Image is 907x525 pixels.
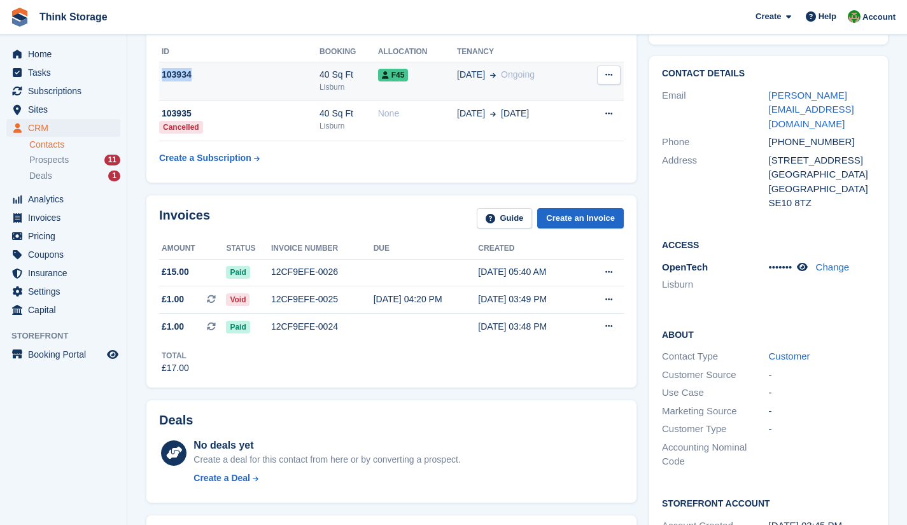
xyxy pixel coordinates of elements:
[28,301,104,319] span: Capital
[662,404,769,419] div: Marketing Source
[193,453,460,466] div: Create a deal for this contact from here or by converting a prospect.
[271,320,374,333] div: 12CF9EFE-0024
[662,88,769,132] div: Email
[28,283,104,300] span: Settings
[28,64,104,81] span: Tasks
[769,153,876,168] div: [STREET_ADDRESS]
[769,404,876,419] div: -
[378,69,409,81] span: F45
[226,266,250,279] span: Paid
[271,239,374,259] th: Invoice number
[769,167,876,182] div: [GEOGRAPHIC_DATA]
[478,320,583,333] div: [DATE] 03:48 PM
[162,265,189,279] span: £15.00
[193,472,250,485] div: Create a Deal
[6,301,120,319] a: menu
[537,208,624,229] a: Create an Invoice
[159,413,193,428] h2: Deals
[662,496,875,509] h2: Storefront Account
[159,121,203,134] div: Cancelled
[6,346,120,363] a: menu
[378,107,457,120] div: None
[320,107,378,120] div: 40 Sq Ft
[662,69,875,79] h2: Contact Details
[159,239,226,259] th: Amount
[6,227,120,245] a: menu
[457,107,485,120] span: [DATE]
[769,386,876,400] div: -
[662,349,769,364] div: Contact Type
[193,438,460,453] div: No deals yet
[162,361,189,375] div: £17.00
[769,90,854,129] a: [PERSON_NAME][EMAIL_ADDRESS][DOMAIN_NAME]
[769,351,810,361] a: Customer
[226,239,271,259] th: Status
[6,119,120,137] a: menu
[226,293,250,306] span: Void
[6,82,120,100] a: menu
[105,347,120,362] a: Preview store
[478,239,583,259] th: Created
[320,81,378,93] div: Lisburn
[374,239,479,259] th: Due
[662,153,769,211] div: Address
[159,68,320,81] div: 103934
[28,101,104,118] span: Sites
[769,135,876,150] div: [PHONE_NUMBER]
[478,265,583,279] div: [DATE] 05:40 AM
[159,42,320,62] th: ID
[162,350,189,361] div: Total
[10,8,29,27] img: stora-icon-8386f47178a22dfd0bd8f6a31ec36ba5ce8667c1dd55bd0f319d3a0aa187defe.svg
[271,293,374,306] div: 12CF9EFE-0025
[769,422,876,437] div: -
[162,293,184,306] span: £1.00
[320,68,378,81] div: 40 Sq Ft
[193,472,460,485] a: Create a Deal
[457,42,581,62] th: Tenancy
[226,321,250,333] span: Paid
[29,154,69,166] span: Prospects
[6,264,120,282] a: menu
[29,139,120,151] a: Contacts
[501,107,529,120] span: [DATE]
[848,10,861,23] img: Sarah Mackie
[11,330,127,342] span: Storefront
[28,346,104,363] span: Booking Portal
[769,368,876,382] div: -
[662,238,875,251] h2: Access
[477,208,533,229] a: Guide
[159,208,210,229] h2: Invoices
[29,169,120,183] a: Deals 1
[6,190,120,208] a: menu
[662,328,875,340] h2: About
[378,42,457,62] th: Allocation
[6,64,120,81] a: menu
[34,6,113,27] a: Think Storage
[159,107,320,120] div: 103935
[6,209,120,227] a: menu
[28,246,104,263] span: Coupons
[29,153,120,167] a: Prospects 11
[271,265,374,279] div: 12CF9EFE-0026
[108,171,120,181] div: 1
[6,45,120,63] a: menu
[662,368,769,382] div: Customer Source
[457,68,485,81] span: [DATE]
[662,262,708,272] span: OpenTech
[662,440,769,469] div: Accounting Nominal Code
[159,151,251,165] div: Create a Subscription
[756,10,781,23] span: Create
[29,170,52,182] span: Deals
[159,146,260,170] a: Create a Subscription
[662,386,769,400] div: Use Case
[819,10,836,23] span: Help
[6,246,120,263] a: menu
[6,101,120,118] a: menu
[769,196,876,211] div: SE10 8TZ
[374,293,479,306] div: [DATE] 04:20 PM
[862,11,896,24] span: Account
[104,155,120,165] div: 11
[320,42,378,62] th: Booking
[28,45,104,63] span: Home
[6,283,120,300] a: menu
